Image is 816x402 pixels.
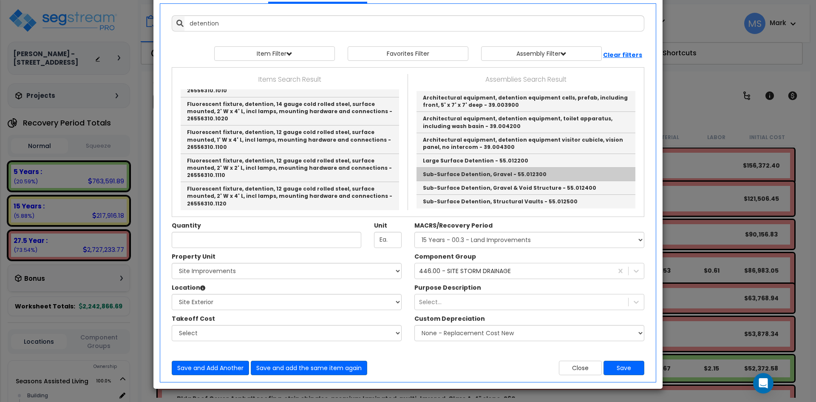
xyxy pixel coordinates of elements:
[172,325,402,341] select: The Custom Item Descriptions in this Dropdown have been designated as 'Takeoff Costs' within thei...
[184,15,644,31] input: Search
[416,133,635,154] a: Architectural equipment, detention equipment visitor cubicle, vision panel, no intercom - 39.004300
[603,51,642,59] b: Clear filters
[178,74,401,85] p: Items Search Result
[481,46,602,61] button: Assembly Filter
[603,361,644,375] button: Save
[348,46,468,61] button: Favorites Filter
[416,154,635,168] a: Large Surface Detention - 55.012200
[416,91,635,112] a: Architectural equipment, detention equipment cells, prefab, including front, 5' x 7' x 7' deep - ...
[214,46,335,61] button: Item Filter
[416,168,635,181] a: Sub-Surface Detention, Gravel - 55.012300
[414,314,485,323] label: Custom Depreciation
[414,252,476,261] label: Component Group
[172,361,249,375] button: Save and Add Another
[416,195,635,208] a: Sub-Surface Detention, Structural Vaults - 55.012500
[172,283,205,292] label: Location
[181,182,399,210] a: Fluorescent fixture, detention, 12 gauge cold rolled steel, surface mounted, 2' W x 4' L, incl la...
[559,361,602,375] button: Close
[414,221,493,230] label: MACRS/Recovery Period
[753,373,773,393] div: Open Intercom Messenger
[251,361,367,375] button: Save and add the same item again
[414,74,637,85] p: Assemblies Search Result
[374,221,387,230] label: Unit
[416,181,635,195] a: Sub-Surface Detention, Gravel & Void Structure - 55.012400
[172,221,201,230] label: Quantity
[172,252,215,261] label: Property Unit
[181,97,399,125] a: Fluorescent fixture, detention, 14 gauge cold rolled steel, surface mounted, 2' W x 4' L, incl la...
[172,314,215,323] label: The Custom Item Descriptions in this Dropdown have been designated as 'Takeoff Costs' within thei...
[416,112,635,133] a: Architectural equipment, detention equipment, toilet apparatus, including wash basin - 39.004200
[181,154,399,182] a: Fluorescent fixture, detention, 12 gauge cold rolled steel, surface mounted, 2' W x 2' L, incl la...
[419,267,511,275] div: 446.00 - SITE STORM DRAINAGE
[414,283,481,292] label: A Purpose Description Prefix can be used to customize the Item Description that will be shown in ...
[181,125,399,154] a: Fluorescent fixture, detention, 12 gauge cold rolled steel, surface mounted, 1' W x 4' L, incl la...
[419,298,442,306] div: Select...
